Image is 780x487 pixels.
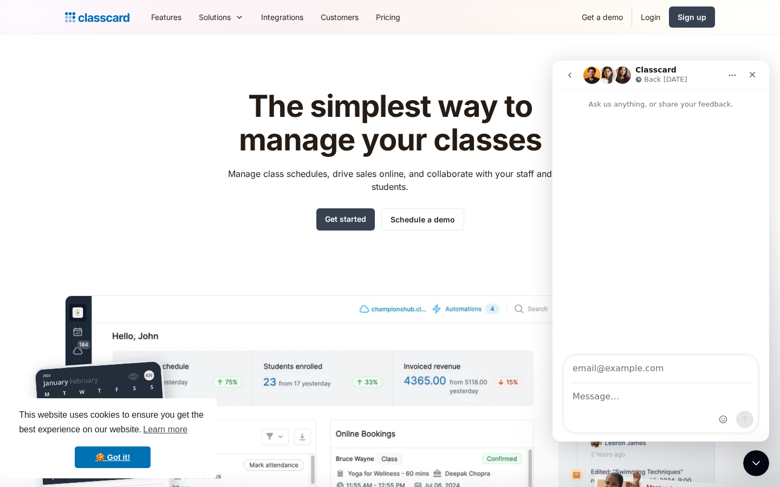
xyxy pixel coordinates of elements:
[75,446,151,468] a: dismiss cookie message
[381,208,464,231] a: Schedule a demo
[142,5,190,29] a: Features
[669,6,715,28] a: Sign up
[141,422,189,438] a: learn more about cookies
[199,11,231,23] div: Solutions
[65,10,129,25] a: home
[316,208,375,231] a: Get started
[743,450,769,476] iframe: Intercom live chat
[632,5,669,29] a: Login
[19,409,206,438] span: This website uses cookies to ensure you get the best experience on our website.
[218,167,562,193] p: Manage class schedules, drive sales online, and collaborate with your staff and students.
[9,398,217,478] div: cookieconsent
[678,11,706,23] div: Sign up
[218,90,562,156] h1: The simplest way to manage your classes
[552,61,769,442] iframe: Intercom live chat
[190,5,252,29] div: Solutions
[312,5,367,29] a: Customers
[252,5,312,29] a: Integrations
[367,5,409,29] a: Pricing
[573,5,632,29] a: Get a demo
